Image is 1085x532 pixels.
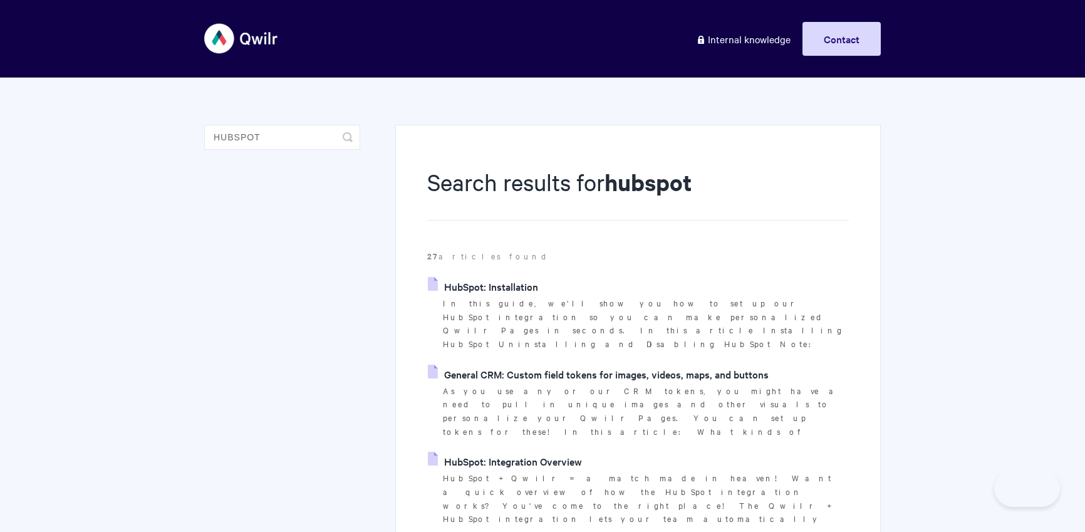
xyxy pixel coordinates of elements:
[687,22,800,56] a: Internal knowledge
[427,249,849,263] p: articles found
[428,452,582,471] a: HubSpot: Integration Overview
[443,471,849,526] p: HubSpot + Qwilr = a match made in heaven! Want a quick overview of how the HubSpot integration wo...
[204,125,360,150] input: Search
[428,277,538,296] a: HubSpot: Installation
[443,296,849,351] p: In this guide, we'll show you how to set up our HubSpot integration so you can make personalized ...
[204,15,279,62] img: Qwilr Help Center
[443,384,849,439] p: As you use any or our CRM tokens, you might have a need to pull in unique images and other visual...
[427,250,439,262] strong: 27
[427,166,849,221] h1: Search results for
[605,167,692,197] strong: hubspot
[428,365,769,383] a: General CRM: Custom field tokens for images, videos, maps, and buttons
[994,469,1060,507] iframe: Toggle Customer Support
[802,22,881,56] a: Contact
